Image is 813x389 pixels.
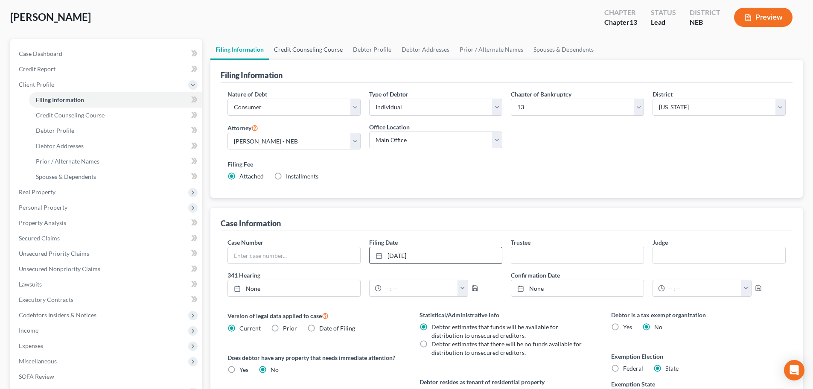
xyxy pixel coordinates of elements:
[19,357,57,365] span: Miscellaneous
[19,188,55,196] span: Real Property
[654,323,662,331] span: No
[283,325,297,332] span: Prior
[228,247,360,263] input: Enter case number...
[511,238,530,247] label: Trustee
[221,70,283,80] div: Filing Information
[369,238,398,247] label: Filing Date
[29,123,202,138] a: Debtor Profile
[528,39,599,60] a: Spouses & Dependents
[420,310,594,319] label: Statistical/Administrative Info
[10,11,91,23] span: [PERSON_NAME]
[36,127,74,134] span: Debtor Profile
[36,96,84,103] span: Filing Information
[19,65,55,73] span: Credit Report
[369,90,408,99] label: Type of Debtor
[511,280,644,296] a: None
[227,123,258,133] label: Attorney
[221,218,281,228] div: Case Information
[420,377,594,386] label: Debtor resides as tenant of residential property
[511,90,571,99] label: Chapter of Bankruptcy
[239,366,248,373] span: Yes
[29,108,202,123] a: Credit Counseling Course
[210,39,269,60] a: Filing Information
[611,352,786,361] label: Exemption Election
[12,292,202,307] a: Executory Contracts
[507,271,790,280] label: Confirmation Date
[369,123,410,132] label: Office Location
[19,311,96,319] span: Codebtors Insiders & Notices
[228,280,360,296] a: None
[36,158,99,165] span: Prior / Alternate Names
[29,138,202,154] a: Debtor Addresses
[239,325,261,332] span: Current
[227,238,263,247] label: Case Number
[431,323,558,339] span: Debtor estimates that funds will be available for distribution to unsecured creditors.
[19,327,38,334] span: Income
[651,18,676,27] div: Lead
[370,247,502,263] a: [DATE]
[665,280,741,296] input: -- : --
[19,50,62,57] span: Case Dashboard
[19,204,67,211] span: Personal Property
[12,277,202,292] a: Lawsuits
[665,365,679,372] span: State
[19,342,43,349] span: Expenses
[12,215,202,231] a: Property Analysis
[19,296,73,303] span: Executory Contracts
[36,173,96,180] span: Spouses & Dependents
[653,90,673,99] label: District
[227,310,402,321] label: Version of legal data applied to case
[511,247,644,263] input: --
[690,8,720,18] div: District
[227,160,786,169] label: Filing Fee
[227,353,402,362] label: Does debtor have any property that needs immediate attention?
[611,310,786,319] label: Debtor is a tax exempt organization
[604,18,637,27] div: Chapter
[19,281,42,288] span: Lawsuits
[19,250,89,257] span: Unsecured Priority Claims
[629,18,637,26] span: 13
[286,173,318,180] span: Installments
[623,365,643,372] span: Federal
[29,92,202,108] a: Filing Information
[271,366,279,373] span: No
[223,271,507,280] label: 341 Hearing
[29,154,202,169] a: Prior / Alternate Names
[12,46,202,61] a: Case Dashboard
[12,231,202,246] a: Secured Claims
[12,261,202,277] a: Unsecured Nonpriority Claims
[734,8,793,27] button: Preview
[611,380,655,389] label: Exemption State
[431,340,582,356] span: Debtor estimates that there will be no funds available for distribution to unsecured creditors.
[269,39,348,60] a: Credit Counseling Course
[396,39,455,60] a: Debtor Addresses
[12,61,202,77] a: Credit Report
[651,8,676,18] div: Status
[12,369,202,384] a: SOFA Review
[319,325,355,332] span: Date of Filing
[239,173,264,180] span: Attached
[604,8,637,18] div: Chapter
[348,39,396,60] a: Debtor Profile
[227,90,267,99] label: Nature of Debt
[19,265,100,272] span: Unsecured Nonpriority Claims
[12,246,202,261] a: Unsecured Priority Claims
[653,238,668,247] label: Judge
[784,360,804,380] div: Open Intercom Messenger
[690,18,720,27] div: NEB
[382,280,458,296] input: -- : --
[19,373,54,380] span: SOFA Review
[455,39,528,60] a: Prior / Alternate Names
[623,323,632,331] span: Yes
[653,247,785,263] input: --
[19,219,66,226] span: Property Analysis
[19,234,60,242] span: Secured Claims
[36,142,84,149] span: Debtor Addresses
[36,111,105,119] span: Credit Counseling Course
[29,169,202,184] a: Spouses & Dependents
[19,81,54,88] span: Client Profile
